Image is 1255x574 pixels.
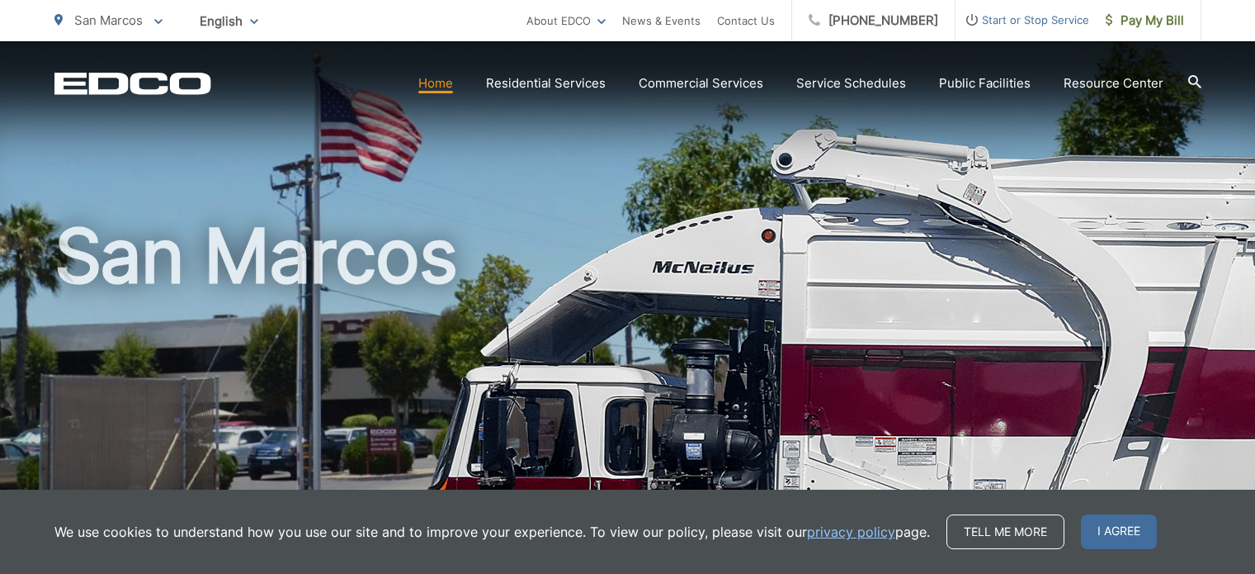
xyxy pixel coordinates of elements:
[74,12,143,28] span: San Marcos
[639,74,763,93] a: Commercial Services
[187,7,271,36] span: English
[54,72,211,95] a: EDCD logo. Return to the homepage.
[486,74,606,93] a: Residential Services
[418,74,453,93] a: Home
[939,74,1031,93] a: Public Facilities
[1064,74,1163,93] a: Resource Center
[717,11,775,31] a: Contact Us
[622,11,701,31] a: News & Events
[807,522,895,542] a: privacy policy
[946,515,1064,549] a: Tell me more
[54,522,930,542] p: We use cookies to understand how you use our site and to improve your experience. To view our pol...
[1106,11,1184,31] span: Pay My Bill
[526,11,606,31] a: About EDCO
[1081,515,1157,549] span: I agree
[796,74,906,93] a: Service Schedules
